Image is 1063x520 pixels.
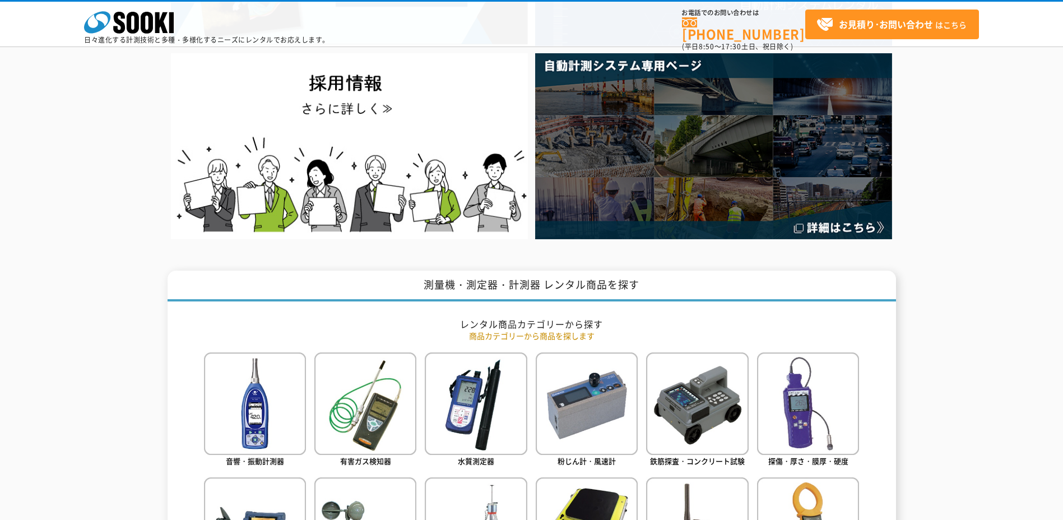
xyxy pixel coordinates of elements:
[682,41,793,52] span: (平日 ～ 土日、祝日除く)
[536,352,638,454] img: 粉じん計・風速計
[558,456,616,466] span: 粉じん計・風速計
[757,352,859,454] img: 探傷・厚さ・膜厚・硬度
[314,352,416,454] img: 有害ガス検知器
[171,53,528,239] img: SOOKI recruit
[314,352,416,468] a: 有害ガス検知器
[204,330,860,342] p: 商品カテゴリーから商品を探します
[168,271,896,301] h1: 測量機・測定器・計測器 レンタル商品を探す
[425,352,527,454] img: 水質測定器
[650,456,745,466] span: 鉄筋探査・コンクリート試験
[805,10,979,39] a: お見積り･お問い合わせはこちら
[340,456,391,466] span: 有害ガス検知器
[682,10,805,16] span: お電話でのお問い合わせは
[699,41,714,52] span: 8:50
[458,456,494,466] span: 水質測定器
[204,352,306,454] img: 音響・振動計測器
[682,17,805,40] a: [PHONE_NUMBER]
[204,318,860,330] h2: レンタル商品カテゴリーから探す
[226,456,284,466] span: 音響・振動計測器
[204,352,306,468] a: 音響・振動計測器
[757,352,859,468] a: 探傷・厚さ・膜厚・硬度
[646,352,748,454] img: 鉄筋探査・コンクリート試験
[536,352,638,468] a: 粉じん計・風速計
[721,41,741,52] span: 17:30
[839,17,933,31] strong: お見積り･お問い合わせ
[84,36,329,43] p: 日々進化する計測技術と多種・多様化するニーズにレンタルでお応えします。
[816,16,967,33] span: はこちら
[646,352,748,468] a: 鉄筋探査・コンクリート試験
[768,456,848,466] span: 探傷・厚さ・膜厚・硬度
[535,53,892,239] img: 自動計測システム専用ページ
[425,352,527,468] a: 水質測定器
